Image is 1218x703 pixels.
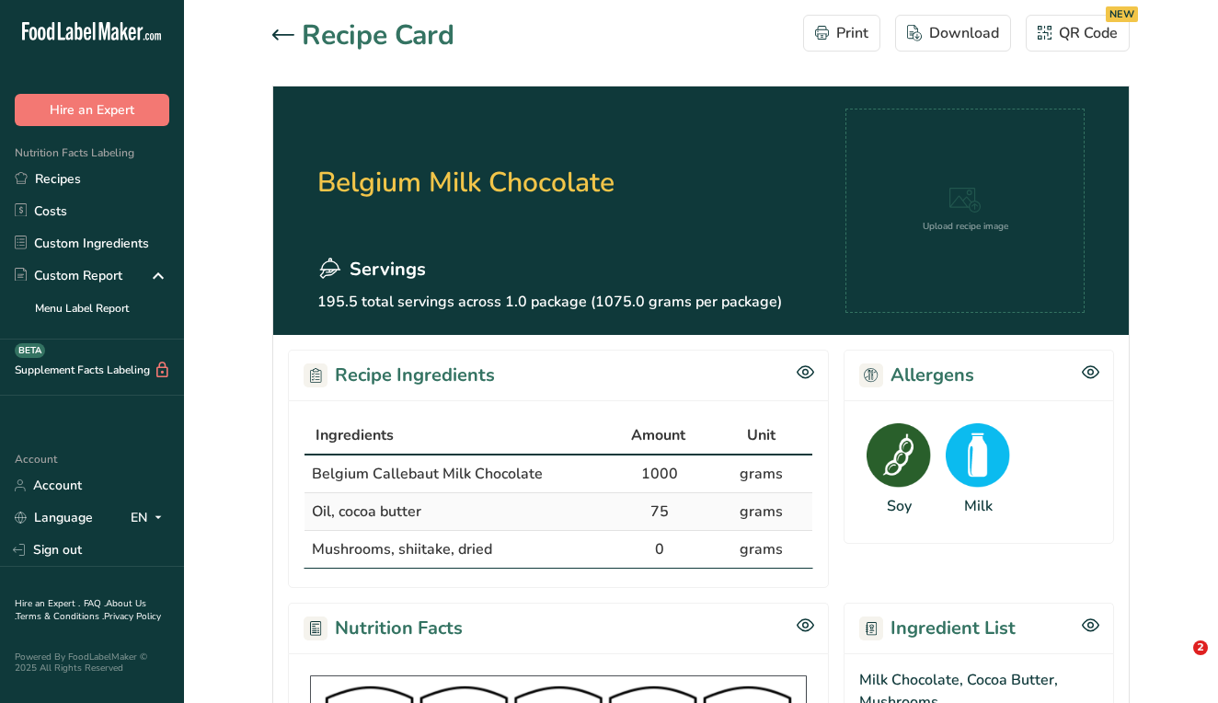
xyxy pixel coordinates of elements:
[15,343,45,358] div: BETA
[1155,640,1200,685] iframe: Intercom live chat
[104,610,161,623] a: Privacy Policy
[803,15,880,52] button: Print
[859,362,974,389] h2: Allergens
[711,493,812,531] td: grams
[304,362,495,389] h2: Recipe Ingredients
[15,266,122,285] div: Custom Report
[15,94,169,126] button: Hire an Expert
[302,15,454,56] h1: Recipe Card
[1193,640,1208,655] span: 2
[316,424,394,446] span: Ingredients
[15,597,146,623] a: About Us .
[609,493,710,531] td: 75
[131,507,169,529] div: EN
[747,424,776,446] span: Unit
[946,423,1010,488] img: Milk
[317,109,782,256] h2: Belgium Milk Chocolate
[350,256,426,283] span: Servings
[964,495,993,517] div: Milk
[312,539,492,559] span: Mushrooms, shiitake, dried
[907,22,999,44] div: Download
[711,455,812,493] td: grams
[304,615,463,642] h2: Nutrition Facts
[711,531,812,568] td: grams
[15,501,93,534] a: Language
[1106,6,1138,22] div: NEW
[815,22,868,44] div: Print
[895,15,1011,52] button: Download
[1026,15,1130,52] button: QR Code NEW
[15,651,169,674] div: Powered By FoodLabelMaker © 2025 All Rights Reserved
[609,455,710,493] td: 1000
[887,495,912,517] div: Soy
[631,424,685,446] span: Amount
[312,464,543,484] span: Belgium Callebaut Milk Chocolate
[609,531,710,568] td: 0
[859,615,1016,642] h2: Ingredient List
[923,220,1008,234] div: Upload recipe image
[84,597,106,610] a: FAQ .
[16,610,104,623] a: Terms & Conditions .
[1038,22,1118,44] div: QR Code
[15,597,80,610] a: Hire an Expert .
[317,291,782,313] p: 195.5 total servings across 1.0 package (1075.0 grams per package)
[312,501,421,522] span: Oil, cocoa butter
[867,423,931,488] img: Soy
